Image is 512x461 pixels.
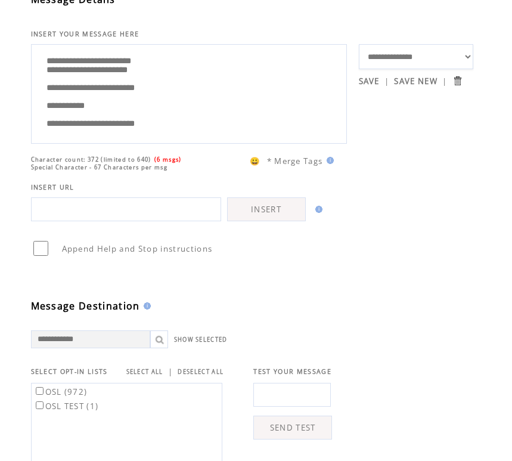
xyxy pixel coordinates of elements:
span: SELECT OPT-IN LISTS [31,367,108,376]
span: TEST YOUR MESSAGE [253,367,331,376]
span: | [384,76,389,86]
img: help.gif [323,157,334,164]
span: * Merge Tags [267,156,323,166]
a: SAVE [359,76,380,86]
a: SEND TEST [253,416,332,440]
span: | [442,76,447,86]
span: Special Character - 67 Characters per msg [31,163,168,171]
input: OSL (972) [36,387,44,395]
input: OSL TEST (1) [36,401,44,409]
span: 😀 [250,156,260,166]
a: INSERT [227,197,306,221]
span: | [168,366,173,377]
input: Submit [452,75,463,86]
img: help.gif [312,206,322,213]
img: help.gif [140,302,151,310]
a: SELECT ALL [126,368,163,376]
span: Character count: 372 (limited to 640) [31,156,151,163]
span: Append Help and Stop instructions [62,243,213,254]
span: INSERT URL [31,183,75,191]
span: INSERT YOUR MESSAGE HERE [31,30,139,38]
label: OSL TEST (1) [33,401,99,412]
label: OSL (972) [33,386,88,397]
a: DESELECT ALL [178,368,224,376]
span: (6 msgs) [154,156,182,163]
a: SHOW SELECTED [174,336,228,344]
a: SAVE NEW [394,76,437,86]
span: Message Destination [31,299,140,313]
